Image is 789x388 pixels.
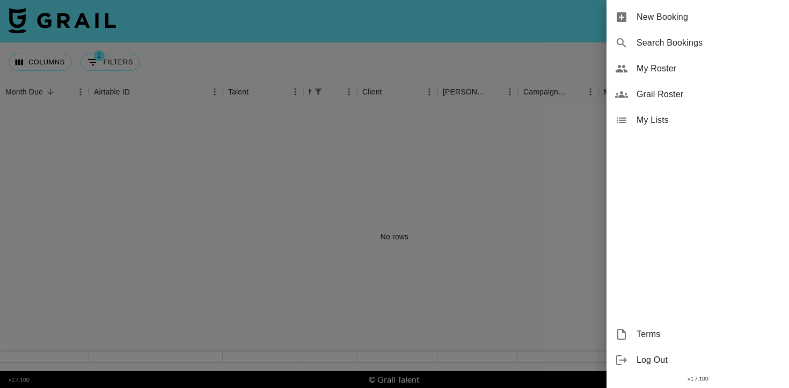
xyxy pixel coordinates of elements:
div: Log Out [607,347,789,373]
div: v 1.7.100 [607,373,789,384]
div: Grail Roster [607,82,789,107]
span: My Lists [637,114,780,127]
span: Search Bookings [637,36,780,49]
span: My Roster [637,62,780,75]
div: New Booking [607,4,789,30]
span: Log Out [637,354,780,367]
div: Search Bookings [607,30,789,56]
span: Grail Roster [637,88,780,101]
div: My Lists [607,107,789,133]
div: My Roster [607,56,789,82]
span: New Booking [637,11,780,24]
div: Terms [607,321,789,347]
span: Terms [637,328,780,341]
